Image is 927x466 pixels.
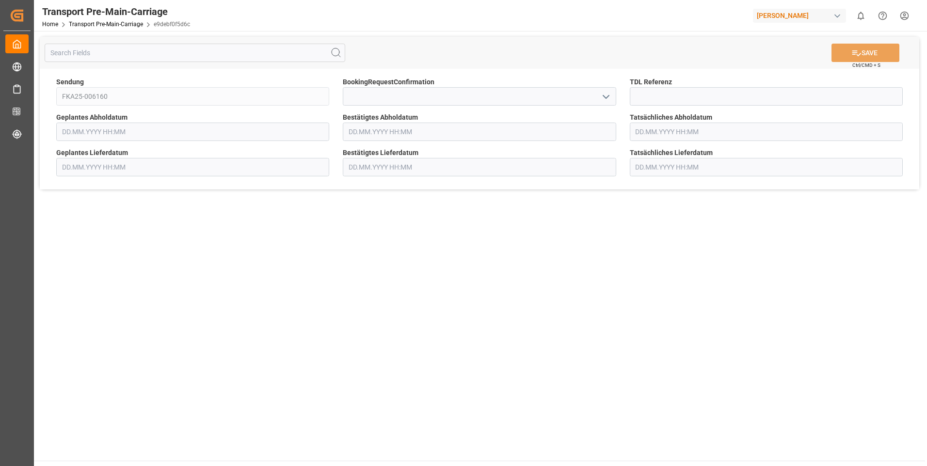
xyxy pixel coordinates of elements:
[630,148,713,158] span: Tatsächliches Lieferdatum
[45,44,345,62] input: Search Fields
[343,148,418,158] span: Bestätigtes Lieferdatum
[630,77,672,87] span: TDL Referenz
[42,21,58,28] a: Home
[630,123,903,141] input: DD.MM.YYYY HH:MM
[56,112,128,123] span: Geplantes Abholdatum
[56,77,84,87] span: Sendung
[56,148,128,158] span: Geplantes Lieferdatum
[753,6,850,25] button: [PERSON_NAME]
[831,44,899,62] button: SAVE
[630,112,712,123] span: Tatsächliches Abholdatum
[56,123,329,141] input: DD.MM.YYYY HH:MM
[42,4,190,19] div: Transport Pre-Main-Carriage
[872,5,894,27] button: Help Center
[343,77,434,87] span: BookingRequestConfirmation
[753,9,846,23] div: [PERSON_NAME]
[343,123,616,141] input: DD.MM.YYYY HH:MM
[598,89,612,104] button: open menu
[343,158,616,176] input: DD.MM.YYYY HH:MM
[343,112,418,123] span: Bestätigtes Abholdatum
[630,158,903,176] input: DD.MM.YYYY HH:MM
[56,158,329,176] input: DD.MM.YYYY HH:MM
[852,62,880,69] span: Ctrl/CMD + S
[850,5,872,27] button: show 0 new notifications
[69,21,143,28] a: Transport Pre-Main-Carriage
